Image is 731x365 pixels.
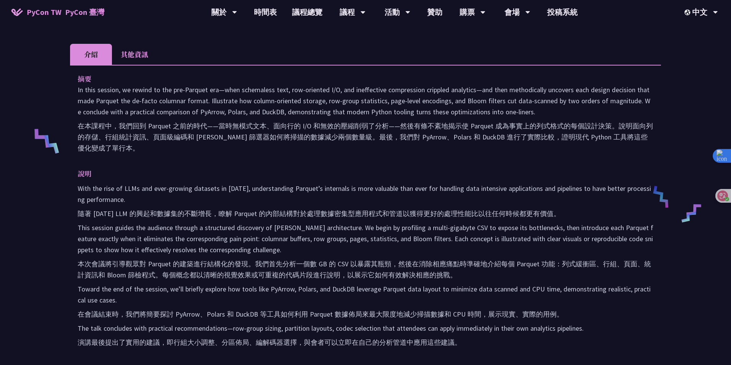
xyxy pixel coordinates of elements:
p: With the rise of LLMs and ever-growing datasets in [DATE], understanding Parquet’s internals is m... [78,183,653,351]
font: PyCon 臺灣 [65,7,104,17]
li: 介紹 [70,44,112,65]
p: 說明 [78,168,638,179]
a: PyCon TW PyCon 臺灣 [4,3,112,22]
font: 本次會議將引導觀眾對 Parquet 的建築進行結構化的發現。我們首先分析一個數 GB 的 CSV 以暴露其瓶頸，然後在消除相應痛點時準確地介紹每個 Parquet 功能：列式緩衝區、行組、頁面... [78,259,651,279]
img: Locale Icon [685,10,692,15]
font: 在會議結束時，我們將簡要探討 PyArrow、Polars 和 DuckDB 等工具如何利用 Parquet 數據佈局來最大限度地減少掃描數據和 CPU 時間，展示現實、實際的用例。 [78,310,563,319]
font: 演講最後提出了實用的建議，即行組大小調整、分區佈局、編解碼器選擇，與會者可以立即在自己的分析管道中應用這些建議。 [78,338,461,347]
li: 其他資訊 [112,44,157,65]
p: In this session, we rewind to the pre‑Parquet era—when schemaless text, row‑oriented I/O, and ine... [78,84,653,157]
span: PyCon TW [27,6,104,18]
img: Home icon of PyCon TW 2025 [11,8,23,16]
font: 隨著 [DATE] LLM 的興起和數據集的不斷增長，瞭解 Parquet 的內部結構對於處理數據密集型應用程式和管道以獲得更好的處理性能比以往任何時候都更有價值。 [78,209,560,218]
font: 在本課程中，我們回到 Parquet 之前的時代——當時無模式文本、面向行的 I/O 和無效的壓縮削弱了分析——然後有條不紊地揭示使 Parquet 成為事實上的列式格式的每個設計決策。說明面向... [78,122,653,152]
p: 摘要 [78,73,638,84]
